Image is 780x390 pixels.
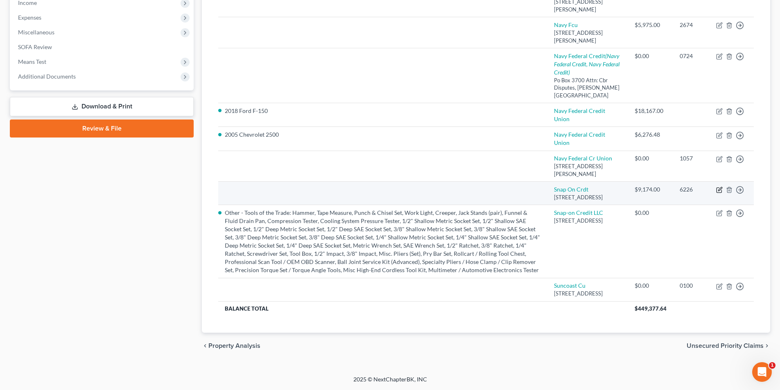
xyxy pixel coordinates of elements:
a: Suncoast Cu [554,282,586,289]
button: Unsecured Priority Claims chevron_right [687,343,770,349]
div: $0.00 [635,52,667,60]
li: Other - Tools of the Trade: Hammer, Tape Measure, Punch & Chisel Set, Work Light, Creeper, Jack S... [225,209,540,274]
a: Snap-on Credit LLC [554,209,603,216]
span: Unsecured Priority Claims [687,343,764,349]
div: 1057 [680,154,703,162]
div: 6226 [680,185,703,194]
div: [STREET_ADDRESS] [554,217,622,225]
div: 2025 © NextChapterBK, INC [157,375,624,390]
div: $0.00 [635,282,667,290]
span: SOFA Review [18,43,52,50]
a: Navy Fcu [554,21,578,28]
span: Means Test [18,58,46,65]
div: $6,276.48 [635,131,667,139]
span: $449,377.64 [635,305,667,312]
li: 2018 Ford F-150 [225,107,540,115]
div: [STREET_ADDRESS][PERSON_NAME] [554,162,622,178]
a: Navy Federal Credit Union [554,107,605,122]
div: Po Box 3700 Attn: Cbr Disputes, [PERSON_NAME][GEOGRAPHIC_DATA] [554,77,622,99]
span: Property Analysis [208,343,260,349]
a: Navy Federal Credit Union [554,131,605,146]
i: chevron_left [202,343,208,349]
iframe: Intercom live chat [752,362,772,382]
div: 2674 [680,21,703,29]
span: Expenses [18,14,41,21]
a: Navy Federal Credit(Navy Federal Credit, Navy Federal Credit) [554,52,619,76]
span: 1 [769,362,775,369]
i: (Navy Federal Credit, Navy Federal Credit) [554,52,619,76]
th: Balance Total [218,301,628,316]
div: [STREET_ADDRESS] [554,194,622,201]
div: $18,167.00 [635,107,667,115]
span: Additional Documents [18,73,76,80]
div: 0100 [680,282,703,290]
div: $0.00 [635,154,667,162]
div: $5,975.00 [635,21,667,29]
a: SOFA Review [11,40,194,54]
span: Miscellaneous [18,29,54,36]
a: Review & File [10,119,194,138]
a: Navy Federal Cr Union [554,155,612,162]
div: [STREET_ADDRESS][PERSON_NAME] [554,29,622,44]
div: $9,174.00 [635,185,667,194]
div: $0.00 [635,209,667,217]
a: Download & Print [10,97,194,116]
div: 0724 [680,52,703,60]
i: chevron_right [764,343,770,349]
a: Snap On Crdt [554,186,588,193]
div: [STREET_ADDRESS] [554,290,622,298]
button: chevron_left Property Analysis [202,343,260,349]
li: 2005 Chevrolet 2500 [225,131,540,139]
